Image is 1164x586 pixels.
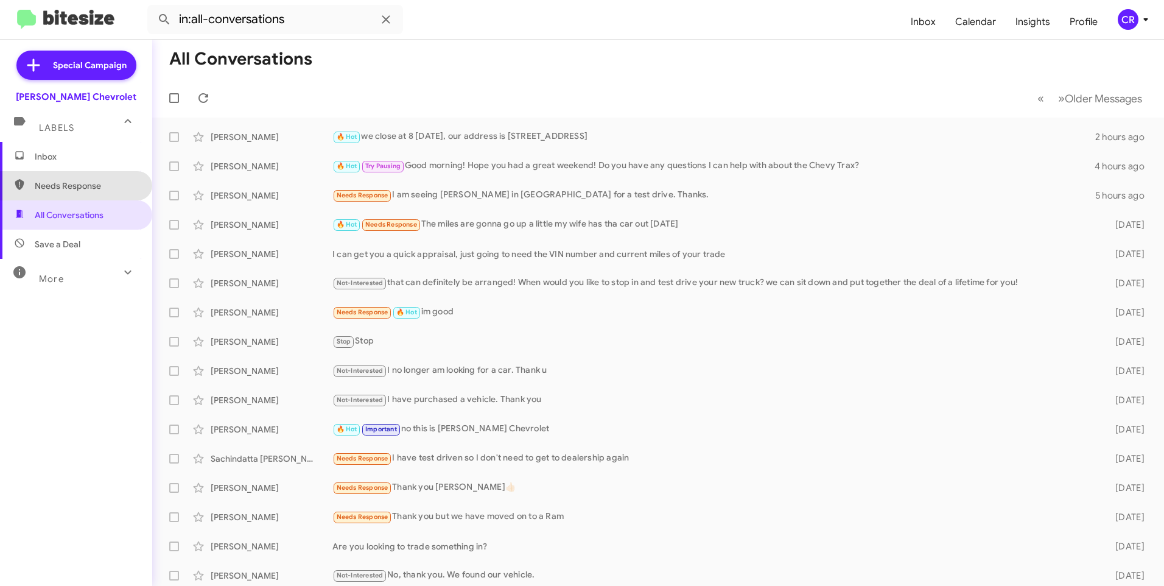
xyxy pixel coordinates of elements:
span: Needs Response [35,180,138,192]
div: [PERSON_NAME] [211,540,332,552]
div: [DATE] [1096,453,1154,465]
span: Labels [39,122,74,133]
span: 🔥 Hot [337,133,357,141]
div: [PERSON_NAME] [211,394,332,406]
div: [PERSON_NAME] [211,365,332,377]
div: [PERSON_NAME] Chevrolet [16,91,136,103]
div: Stop [332,334,1096,348]
span: » [1058,91,1065,106]
span: Needs Response [337,513,388,521]
div: 4 hours ago [1095,160,1154,172]
div: Good morning! Hope you had a great weekend! Do you have any questions I can help with about the C... [332,159,1095,173]
a: Insights [1006,4,1060,40]
span: Important [365,425,397,433]
span: Try Pausing [365,162,401,170]
span: More [39,274,64,284]
span: Not-Interested [337,396,384,404]
a: Inbox [901,4,945,40]
div: [DATE] [1096,219,1154,231]
span: Needs Response [337,454,388,462]
div: [PERSON_NAME] [211,160,332,172]
span: Needs Response [337,484,388,492]
div: CR [1118,9,1138,30]
div: [PERSON_NAME] [211,306,332,319]
div: The miles are gonna go up a little my wife has tha car out [DATE] [332,217,1096,231]
div: [PERSON_NAME] [211,189,332,202]
div: [DATE] [1096,336,1154,348]
button: Previous [1030,86,1051,111]
div: Are you looking to trade something in? [332,540,1096,552]
div: [DATE] [1096,511,1154,523]
div: [DATE] [1096,306,1154,319]
div: no this is [PERSON_NAME] Chevrolet [332,422,1096,436]
div: [PERSON_NAME] [211,131,332,143]
div: that can definitely be arranged! When would you like to stop in and test drive your new truck? we... [332,276,1096,290]
div: I can get you a quick appraisal, just going to need the VIN number and current miles of your trade [332,248,1096,260]
div: I have purchased a vehicle. Thank you [332,393,1096,407]
span: Needs Response [337,191,388,199]
span: Not-Interested [337,367,384,375]
div: [DATE] [1096,570,1154,582]
div: [PERSON_NAME] [211,277,332,289]
span: Needs Response [337,308,388,316]
div: [DATE] [1096,248,1154,260]
div: 5 hours ago [1095,189,1154,202]
div: [PERSON_NAME] [211,248,332,260]
button: CR [1107,9,1151,30]
span: Older Messages [1065,92,1142,105]
input: Search [147,5,403,34]
button: Next [1051,86,1149,111]
div: Sachindatta [PERSON_NAME] [211,453,332,465]
div: [PERSON_NAME] [211,219,332,231]
span: Special Campaign [53,59,127,71]
div: im good [332,305,1096,319]
div: [DATE] [1096,394,1154,406]
h1: All Conversations [169,49,312,69]
a: Special Campaign [16,51,136,80]
div: Thank you [PERSON_NAME]👍🏻 [332,481,1096,495]
div: No, thank you. We found our vehicle. [332,568,1096,582]
div: [PERSON_NAME] [211,336,332,348]
div: I have test driven so I don't need to get to dealership again [332,451,1096,465]
div: 2 hours ago [1095,131,1154,143]
span: Inbox [35,150,138,163]
span: 🔥 Hot [337,425,357,433]
div: [PERSON_NAME] [211,423,332,436]
span: Save a Deal [35,238,80,250]
a: Profile [1060,4,1107,40]
div: we close at 8 [DATE], our address is [STREET_ADDRESS] [332,130,1095,144]
div: [DATE] [1096,365,1154,377]
a: Calendar [945,4,1006,40]
span: Stop [337,337,351,345]
span: Needs Response [365,221,417,228]
span: All Conversations [35,209,103,221]
span: 🔥 Hot [396,308,417,316]
div: [PERSON_NAME] [211,482,332,494]
nav: Page navigation example [1031,86,1149,111]
div: I am seeing [PERSON_NAME] in [GEOGRAPHIC_DATA] for a test drive. Thanks. [332,188,1095,202]
div: [DATE] [1096,540,1154,552]
div: Thank you but we have moved on to a Ram [332,510,1096,524]
span: Not-Interested [337,279,384,287]
span: « [1037,91,1044,106]
div: [DATE] [1096,277,1154,289]
div: [PERSON_NAME] [211,511,332,523]
span: Not-Interested [337,571,384,579]
div: [DATE] [1096,423,1154,436]
div: I no longer am looking for a car. Thank u [332,364,1096,378]
span: 🔥 Hot [337,162,357,170]
span: 🔥 Hot [337,221,357,228]
div: [DATE] [1096,482,1154,494]
div: [PERSON_NAME] [211,570,332,582]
